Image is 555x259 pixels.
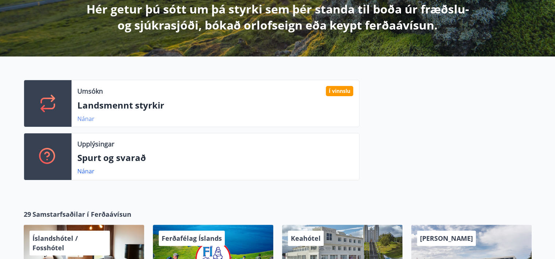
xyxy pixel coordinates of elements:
p: Hér getur þú sótt um þá styrki sem þér standa til boða úr fræðslu- og sjúkrasjóði, bókað orlofsei... [85,1,470,33]
span: 29 [24,209,31,219]
span: [PERSON_NAME] [420,234,473,243]
span: Ferðafélag Íslands [162,234,222,243]
span: Samstarfsaðilar í Ferðaávísun [32,209,131,219]
p: Landsmennt styrkir [77,99,353,111]
a: Nánar [77,115,95,123]
span: Íslandshótel / Fosshótel [32,234,78,252]
span: Keahótel [291,234,321,243]
p: Upplýsingar [77,139,114,149]
p: Spurt og svarað [77,152,353,164]
p: Umsókn [77,86,103,96]
a: Nánar [77,167,95,175]
div: Í vinnslu [326,86,353,96]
